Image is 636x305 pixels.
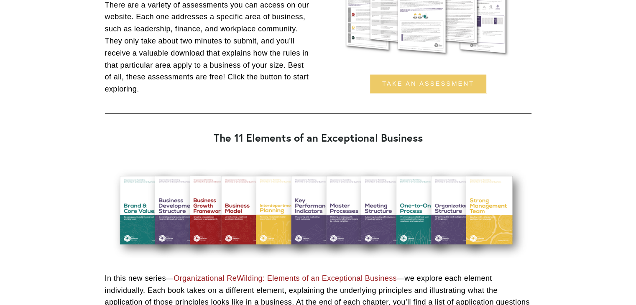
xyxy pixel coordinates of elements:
strong: The 11 Elements of an Exceptional Business [214,131,423,145]
a: Organizational ReWilding: Elements of an Exceptional Business [174,274,397,282]
a: Take an assessment [370,74,486,93]
a: element series guidebooks [105,158,531,258]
